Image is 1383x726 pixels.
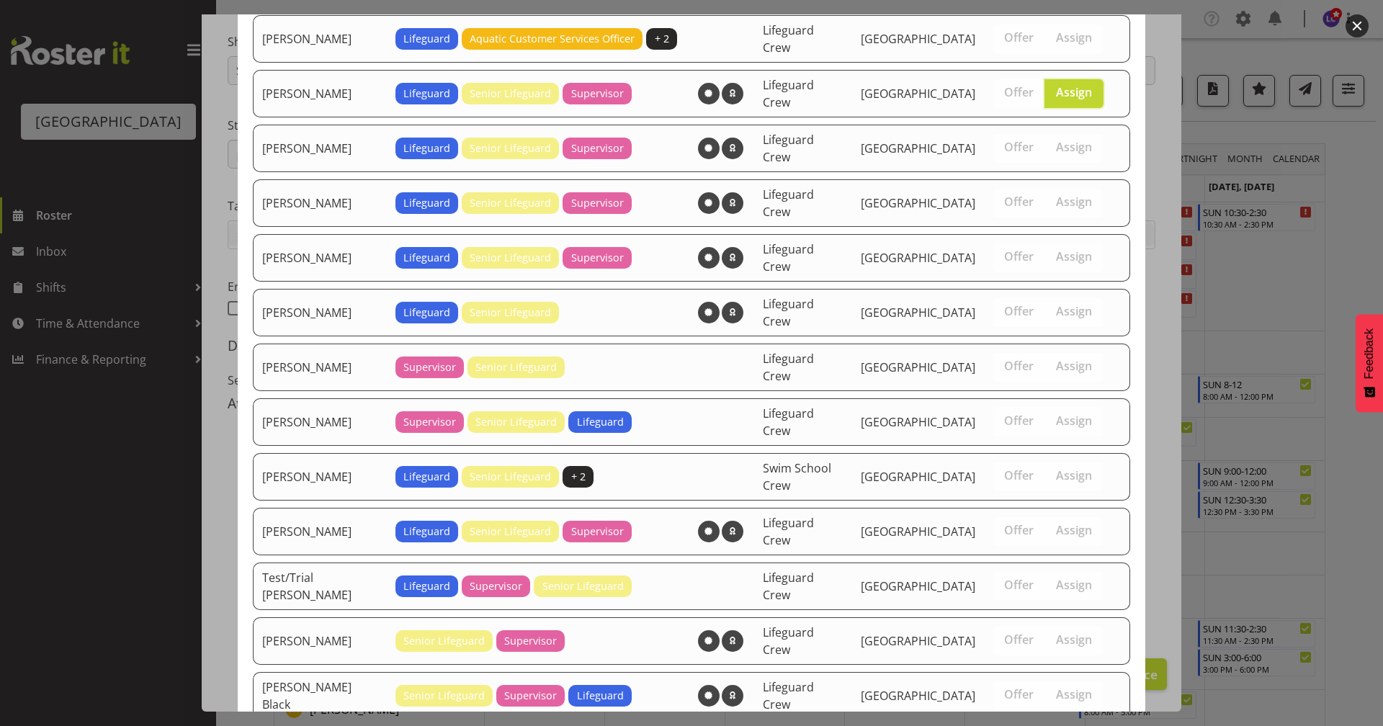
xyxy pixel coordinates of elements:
[253,179,387,227] td: [PERSON_NAME]
[763,187,814,220] span: Lifeguard Crew
[571,250,624,266] span: Supervisor
[861,305,975,321] span: [GEOGRAPHIC_DATA]
[1056,523,1092,537] span: Assign
[571,524,624,539] span: Supervisor
[1004,687,1034,702] span: Offer
[253,344,387,391] td: [PERSON_NAME]
[470,250,551,266] span: Senior Lifeguard
[253,563,387,610] td: Test/Trial [PERSON_NAME]
[577,688,624,704] span: Lifeguard
[861,250,975,266] span: [GEOGRAPHIC_DATA]
[763,570,814,603] span: Lifeguard Crew
[253,234,387,282] td: [PERSON_NAME]
[1004,632,1034,647] span: Offer
[763,405,814,439] span: Lifeguard Crew
[861,414,975,430] span: [GEOGRAPHIC_DATA]
[861,633,975,649] span: [GEOGRAPHIC_DATA]
[403,140,450,156] span: Lifeguard
[470,578,522,594] span: Supervisor
[253,617,387,665] td: [PERSON_NAME]
[861,195,975,211] span: [GEOGRAPHIC_DATA]
[1004,194,1034,209] span: Offer
[861,578,975,594] span: [GEOGRAPHIC_DATA]
[577,414,624,430] span: Lifeguard
[475,414,557,430] span: Senior Lifeguard
[470,305,551,321] span: Senior Lifeguard
[861,86,975,102] span: [GEOGRAPHIC_DATA]
[1056,413,1092,428] span: Assign
[571,140,624,156] span: Supervisor
[1004,468,1034,483] span: Offer
[763,679,814,712] span: Lifeguard Crew
[1356,314,1383,412] button: Feedback - Show survey
[403,414,456,430] span: Supervisor
[861,31,975,47] span: [GEOGRAPHIC_DATA]
[253,453,387,501] td: [PERSON_NAME]
[403,86,450,102] span: Lifeguard
[403,305,450,321] span: Lifeguard
[763,241,814,274] span: Lifeguard Crew
[763,132,814,165] span: Lifeguard Crew
[763,22,814,55] span: Lifeguard Crew
[763,460,831,493] span: Swim School Crew
[470,140,551,156] span: Senior Lifeguard
[253,508,387,555] td: [PERSON_NAME]
[470,469,551,485] span: Senior Lifeguard
[763,351,814,384] span: Lifeguard Crew
[403,524,450,539] span: Lifeguard
[1056,85,1092,99] span: Assign
[504,633,557,649] span: Supervisor
[253,672,387,720] td: [PERSON_NAME] Black
[1004,304,1034,318] span: Offer
[504,688,557,704] span: Supervisor
[861,469,975,485] span: [GEOGRAPHIC_DATA]
[470,195,551,211] span: Senior Lifeguard
[1056,578,1092,592] span: Assign
[1056,632,1092,647] span: Assign
[763,515,814,548] span: Lifeguard Crew
[403,195,450,211] span: Lifeguard
[475,359,557,375] span: Senior Lifeguard
[655,31,669,47] span: + 2
[1004,523,1034,537] span: Offer
[1004,140,1034,154] span: Offer
[861,140,975,156] span: [GEOGRAPHIC_DATA]
[542,578,624,594] span: Senior Lifeguard
[1004,359,1034,373] span: Offer
[403,250,450,266] span: Lifeguard
[1056,249,1092,264] span: Assign
[861,359,975,375] span: [GEOGRAPHIC_DATA]
[253,289,387,336] td: [PERSON_NAME]
[403,469,450,485] span: Lifeguard
[1004,413,1034,428] span: Offer
[861,524,975,539] span: [GEOGRAPHIC_DATA]
[571,469,586,485] span: + 2
[470,86,551,102] span: Senior Lifeguard
[1056,359,1092,373] span: Assign
[763,77,814,110] span: Lifeguard Crew
[861,688,975,704] span: [GEOGRAPHIC_DATA]
[403,578,450,594] span: Lifeguard
[253,15,387,63] td: [PERSON_NAME]
[1004,85,1034,99] span: Offer
[1056,30,1092,45] span: Assign
[1056,304,1092,318] span: Assign
[1056,468,1092,483] span: Assign
[1004,578,1034,592] span: Offer
[1004,249,1034,264] span: Offer
[571,195,624,211] span: Supervisor
[403,31,450,47] span: Lifeguard
[403,359,456,375] span: Supervisor
[1004,30,1034,45] span: Offer
[253,70,387,117] td: [PERSON_NAME]
[253,398,387,446] td: [PERSON_NAME]
[1056,140,1092,154] span: Assign
[403,688,485,704] span: Senior Lifeguard
[470,31,635,47] span: Aquatic Customer Services Officer
[253,125,387,172] td: [PERSON_NAME]
[1056,687,1092,702] span: Assign
[470,524,551,539] span: Senior Lifeguard
[403,633,485,649] span: Senior Lifeguard
[763,624,814,658] span: Lifeguard Crew
[1363,328,1376,379] span: Feedback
